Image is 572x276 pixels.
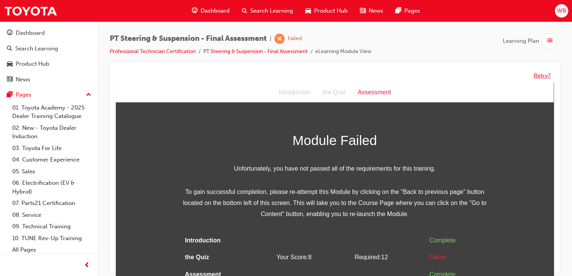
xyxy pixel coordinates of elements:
[160,171,196,178] span: Your Score: 8
[66,166,146,183] td: the Quiz
[404,6,420,15] span: Pages
[186,3,236,19] a: guage-iconDashboard
[315,47,371,56] li: eLearning Module View
[9,142,94,154] a: 03. Toyota For Life
[9,102,94,122] a: 01. Toyota Academy - 2025 Dealer Training Catalogue
[66,81,372,92] span: Unfortunately, you have not passed all of the requirements for this training.
[354,3,389,19] a: news-iconNews
[3,88,94,102] button: Pages
[242,6,247,16] span: search-icon
[314,152,369,163] div: Complete
[9,197,94,209] a: 07. Parts21 Certification
[201,4,236,15] div: the Quiz
[3,24,94,88] button: DashboardSearch LearningProduct HubNews
[16,75,30,84] div: News
[305,6,311,16] span: car-icon
[16,90,31,99] div: Pages
[7,30,13,37] span: guage-icon
[314,186,369,197] div: Complete
[503,34,560,48] button: Learning Plan
[15,44,58,53] div: Search Learning
[203,48,308,55] a: PT Steering & Suspension - Final Assessment
[555,4,568,18] button: WB
[369,6,383,15] span: News
[389,3,426,19] a: pages-iconPages
[274,34,285,44] span: learningRecordVerb_FAIL-icon
[84,261,90,270] span: prev-icon
[395,6,401,16] span: pages-icon
[9,166,94,178] a: 05. Sales
[9,244,94,256] a: All Pages
[299,3,354,19] a: car-iconProduct Hub
[503,37,539,45] span: Learning Plan
[192,6,198,16] span: guage-icon
[7,61,13,68] span: car-icon
[7,45,12,52] span: search-icon
[3,73,94,87] a: News
[9,122,94,142] a: 02. New - Toyota Dealer Induction
[314,169,369,180] div: Failed
[3,42,94,56] a: Search Learning
[9,154,94,166] a: 04. Customer Experience
[7,92,13,98] span: pages-icon
[534,71,551,80] button: Retry?
[9,209,94,221] a: 08. Service
[239,171,272,178] span: Required: 12
[201,6,230,15] span: Dashboard
[3,57,94,71] a: Product Hub
[157,4,201,15] div: Introduction
[66,47,372,69] span: Module Failed
[236,4,281,15] div: Assessment
[250,6,293,15] span: Search Learning
[16,29,45,37] div: Dashboard
[270,34,271,43] span: |
[66,183,146,200] td: Assessment
[110,48,196,55] a: Professional Technician Certification
[9,221,94,232] a: 09. Technical Training
[66,104,372,137] span: To gain successful completion, please re-attempt this Module by clicking on the "Back to previous...
[314,6,348,15] span: Product Hub
[547,36,553,46] span: list-icon
[86,90,91,100] span: up-icon
[360,6,366,16] span: news-icon
[16,60,49,68] div: Product Hub
[288,35,302,42] div: Failed
[9,177,94,197] a: 06. Electrification (EV & Hybrid)
[9,232,94,244] a: 10. TUNE Rev-Up Training
[3,26,94,40] a: Dashboard
[557,6,566,15] span: WB
[7,76,13,83] span: news-icon
[4,2,57,19] img: Trak
[66,149,146,166] td: Introduction
[236,3,299,19] a: search-iconSearch Learning
[110,34,267,43] span: PT Steering & Suspension - Final Assessment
